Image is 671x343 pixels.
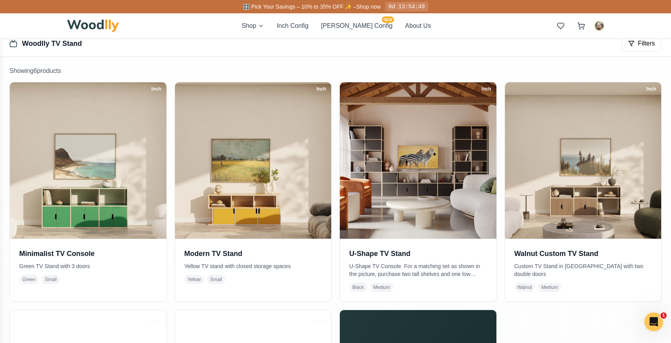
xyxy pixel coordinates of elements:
p: Green TV Stand with 3 doors [19,262,157,270]
div: Inch [313,85,330,93]
button: [PERSON_NAME] ConfigNEW [321,21,392,31]
iframe: Intercom live chat [644,312,663,331]
h3: U-Shape TV Stand [349,248,487,259]
button: Shop [242,21,264,31]
p: Yellow TV stand with closed storage spaces [184,262,322,270]
div: 0d 13:54:49 [385,2,428,11]
div: Inch [313,312,330,321]
img: U-Shape TV Stand [340,82,496,239]
p: U-Shape TV Console. For a matching set as shown in the picture, purchase two tall shelves and one... [349,262,487,278]
div: Inch [148,85,165,93]
span: Medium [370,283,393,292]
img: Walnut Custom TV Stand [505,82,662,239]
span: Small [207,275,225,284]
img: Woodlly [67,20,119,32]
p: Showing 6 product s [9,66,662,76]
span: Filters [638,39,655,48]
button: Mikey Haverman [594,21,604,31]
button: Inch Config [277,21,308,31]
div: Inch [478,85,495,93]
h3: Walnut Custom TV Stand [514,248,652,259]
span: 1 [660,312,667,319]
span: Yellow [184,275,204,284]
span: Black [349,283,367,292]
span: Medium [538,283,561,292]
span: NEW [382,16,394,23]
img: Modern TV Stand [175,82,332,239]
div: Inch [148,312,165,321]
img: Minimalist TV Console [10,82,166,239]
div: Inch [643,85,660,93]
img: Mikey Haverman [595,22,604,30]
h3: Minimalist TV Console [19,248,157,259]
h3: Modern TV Stand [184,248,322,259]
a: Woodlly TV Stand [22,40,82,47]
p: Custom TV Stand in [GEOGRAPHIC_DATA] with two double doors [514,262,652,278]
a: Shop now [356,4,381,10]
button: About Us [405,21,431,31]
span: Walnut [514,283,535,292]
span: Small [42,275,60,284]
span: 🎛️ Pick Your Savings – 10% to 35% OFF ✨ – [243,4,356,10]
button: Filters [622,35,662,52]
span: Green [19,275,38,284]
